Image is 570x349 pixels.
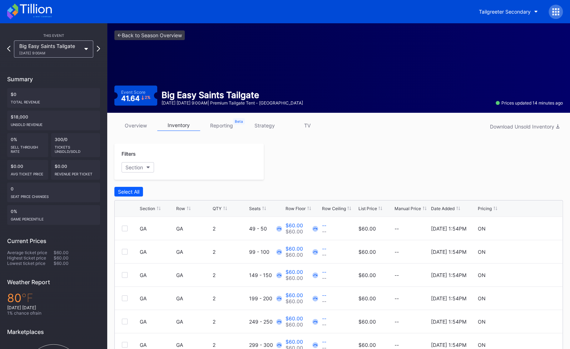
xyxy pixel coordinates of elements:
[322,269,326,275] div: --
[486,122,563,131] button: Download Unsold Inventory
[11,214,96,221] div: Game percentile
[140,249,174,255] div: GA
[145,96,150,100] div: 2 %
[322,315,326,321] div: --
[395,295,429,301] div: --
[322,292,326,298] div: --
[249,295,284,301] div: 199 - 200
[21,291,33,305] span: ℉
[7,278,100,286] div: Weather Report
[7,328,100,335] div: Marketplaces
[490,123,559,130] div: Download Unsold Inventory
[51,133,100,157] div: 300/0
[322,252,326,258] div: --
[286,339,303,345] div: $60.00
[286,292,303,298] div: $60.00
[176,272,211,278] div: GA
[286,206,306,211] div: Row Floor
[358,249,376,255] div: $60.00
[249,272,284,278] div: 149 - 150
[395,272,429,278] div: --
[395,226,429,232] div: --
[496,100,563,106] div: Prices updated 14 minutes ago
[176,206,185,211] div: Row
[54,255,100,261] div: $60.00
[7,261,54,266] div: Lowest ticket price
[7,255,54,261] div: Highest ticket price
[7,33,100,38] div: This Event
[243,120,286,131] a: strategy
[140,206,155,211] div: Section
[140,226,174,232] div: GA
[114,187,143,197] button: Select All
[140,295,174,301] div: GA
[431,295,466,301] div: [DATE] 1:54PM
[11,120,96,127] div: Unsold Revenue
[395,342,429,348] div: --
[286,298,303,304] div: $60.00
[140,272,174,278] div: GA
[176,226,211,232] div: GA
[249,342,284,348] div: 299 - 300
[322,222,326,228] div: --
[7,250,54,255] div: Average ticket price
[322,275,326,281] div: --
[322,206,346,211] div: Row Ceiling
[114,30,185,40] a: <-Back to Season Overview
[19,43,81,55] div: Big Easy Saints Tailgate
[431,226,466,232] div: [DATE] 1:54PM
[431,206,455,211] div: Date Added
[478,206,492,211] div: Pricing
[213,272,247,278] div: 2
[249,226,284,232] div: 49 - 50
[7,310,100,316] div: 1 % chance of rain
[358,319,376,325] div: $60.00
[7,237,100,244] div: Current Prices
[7,205,100,225] div: 0%
[140,342,174,348] div: GA
[54,261,100,266] div: $60.00
[358,226,376,232] div: $60.00
[51,160,100,180] div: $0.00
[54,250,100,255] div: $60.00
[7,111,100,130] div: $18,000
[213,206,222,211] div: QTY
[121,95,150,102] div: 41.64
[431,342,466,348] div: [DATE] 1:54PM
[431,319,466,325] div: [DATE] 1:54PM
[176,249,211,255] div: GA
[286,321,303,328] div: $60.00
[286,269,303,275] div: $60.00
[358,272,376,278] div: $60.00
[249,319,284,325] div: 249 - 250
[121,89,145,95] div: Event Score
[249,249,284,255] div: 99 - 100
[479,9,531,15] div: Tailgreeter Secondary
[7,76,100,83] div: Summary
[322,246,326,252] div: --
[478,295,486,301] div: ON
[286,252,303,258] div: $60.00
[286,120,329,131] a: TV
[286,275,303,281] div: $60.00
[286,222,303,228] div: $60.00
[11,192,96,199] div: seat price changes
[140,319,174,325] div: GA
[478,272,486,278] div: ON
[176,319,211,325] div: GA
[7,160,48,180] div: $0.00
[7,183,100,202] div: 0
[213,295,247,301] div: 2
[478,249,486,255] div: ON
[322,339,326,345] div: --
[322,321,326,328] div: --
[358,206,377,211] div: List Price
[286,228,303,234] div: $60.00
[478,226,486,232] div: ON
[200,120,243,131] a: reporting
[125,164,143,170] div: Section
[249,206,261,211] div: Seats
[162,90,303,100] div: Big Easy Saints Tailgate
[286,246,303,252] div: $60.00
[7,133,48,157] div: 0%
